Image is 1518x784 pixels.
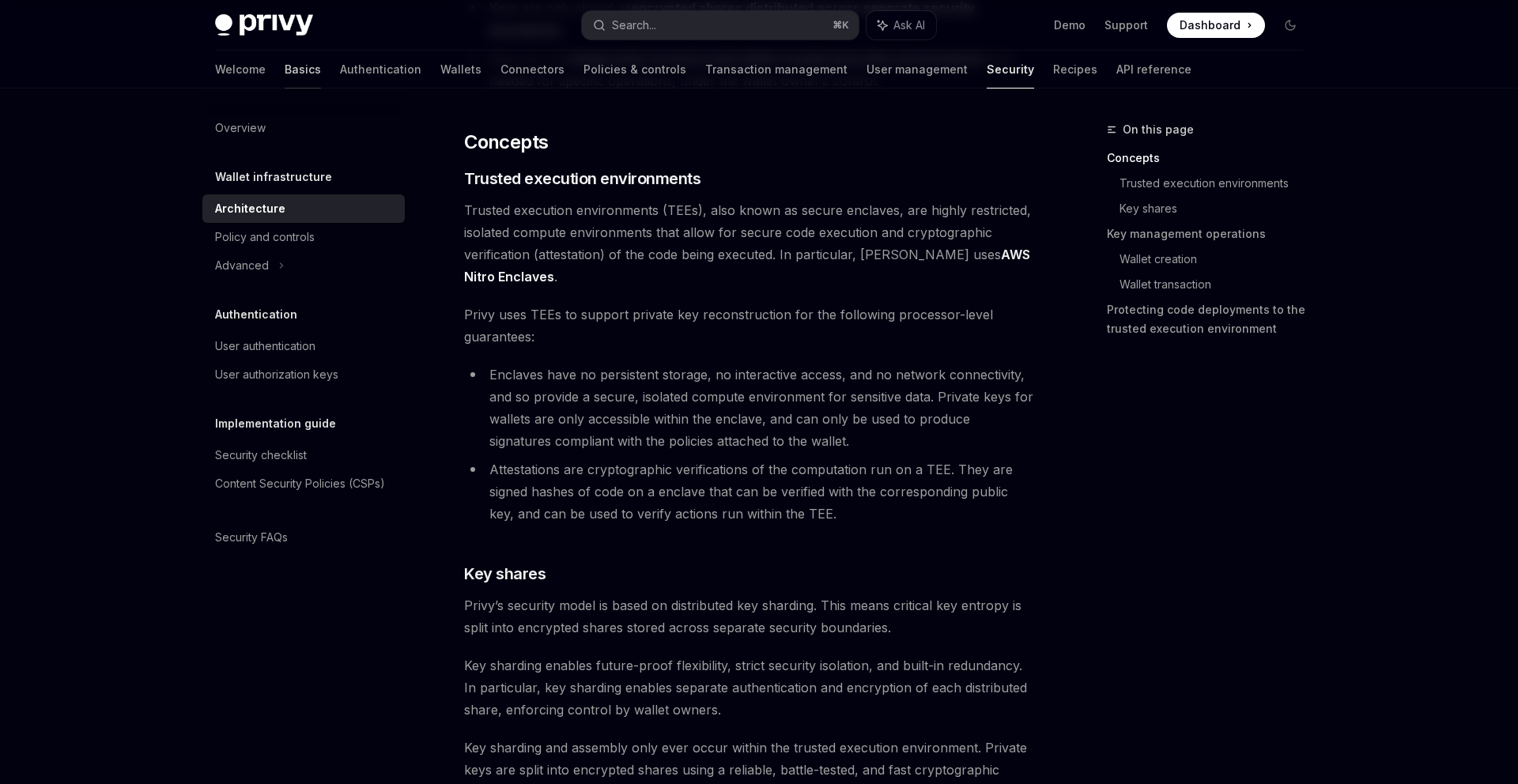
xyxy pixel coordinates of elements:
[202,332,405,360] a: User authentication
[464,199,1034,288] span: Trusted execution environments (TEEs), also known as secure enclaves, are highly restricted, isol...
[464,563,546,585] span: Key shares
[215,256,269,275] div: Advanced
[440,51,481,89] a: Wallets
[1123,120,1194,139] span: On this page
[464,303,1034,348] span: Privy uses TEEs to support private key reconstruction for the following processor-level guarantees:
[215,119,266,138] div: Overview
[215,14,313,36] img: dark logo
[1105,17,1148,33] a: Support
[215,199,285,218] div: Architecture
[705,51,848,89] a: Transaction management
[583,51,686,89] a: Policies & controls
[215,474,385,493] div: Content Security Policies (CSPs)
[1107,297,1316,341] a: Protecting code deployments to the trusted execution environment
[612,16,656,35] div: Search...
[582,11,859,40] button: Search...⌘K
[215,528,288,547] div: Security FAQs
[464,130,548,155] span: Concepts
[464,654,1034,721] span: Key sharding enables future-proof flexibility, strict security isolation, and built-in redundancy...
[867,11,936,40] button: Ask AI
[1053,51,1097,89] a: Recipes
[1107,221,1316,247] a: Key management operations
[1107,145,1316,171] a: Concepts
[464,364,1034,452] li: Enclaves have no persistent storage, no interactive access, and no network connectivity, and so p...
[1054,17,1086,33] a: Demo
[215,168,332,187] h5: Wallet infrastructure
[215,305,297,324] h5: Authentication
[1120,247,1316,272] a: Wallet creation
[285,51,321,89] a: Basics
[500,51,565,89] a: Connectors
[215,337,315,356] div: User authentication
[215,228,315,247] div: Policy and controls
[215,414,336,433] h5: Implementation guide
[893,17,925,33] span: Ask AI
[202,360,405,389] a: User authorization keys
[1116,51,1191,89] a: API reference
[202,469,405,498] a: Content Security Policies (CSPs)
[202,194,405,223] a: Architecture
[202,441,405,469] a: Security checklist
[867,51,968,89] a: User management
[464,168,700,190] span: Trusted execution environments
[833,19,849,32] span: ⌘ K
[1120,196,1316,221] a: Key shares
[202,223,405,251] a: Policy and controls
[202,114,405,142] a: Overview
[987,51,1034,89] a: Security
[1278,13,1303,38] button: Toggle dark mode
[1120,171,1316,196] a: Trusted execution environments
[340,51,421,89] a: Authentication
[215,51,266,89] a: Welcome
[215,365,338,384] div: User authorization keys
[464,458,1034,525] li: Attestations are cryptographic verifications of the computation run on a TEE. They are signed has...
[1180,17,1240,33] span: Dashboard
[1167,13,1265,38] a: Dashboard
[1120,272,1316,297] a: Wallet transaction
[464,594,1034,639] span: Privy’s security model is based on distributed key sharding. This means critical key entropy is s...
[215,446,307,465] div: Security checklist
[202,523,405,552] a: Security FAQs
